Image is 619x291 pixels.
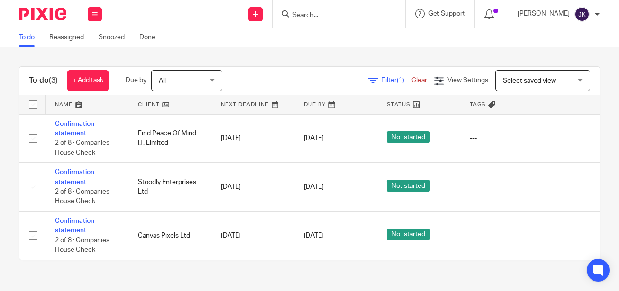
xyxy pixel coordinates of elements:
a: Confirmation statement [55,121,94,137]
a: Snoozed [99,28,132,47]
span: Not started [387,180,430,192]
h1: To do [29,76,58,86]
span: [DATE] [304,184,324,190]
td: Canvas Pixels Ltd [128,212,211,260]
td: [DATE] [211,212,294,260]
span: [DATE] [304,135,324,141]
td: [DATE] [211,163,294,212]
a: To do [19,28,42,47]
input: Search [291,11,377,20]
a: Clear [411,77,427,84]
img: svg%3E [574,7,590,22]
span: Not started [387,229,430,240]
span: View Settings [447,77,488,84]
span: (1) [397,77,404,84]
span: 2 of 8 · Companies House Check [55,237,109,254]
a: Confirmation statement [55,218,94,234]
td: Stoodly Enterprises Ltd [128,163,211,212]
span: Not started [387,131,430,143]
span: 2 of 8 · Companies House Check [55,140,109,156]
span: 2 of 8 · Companies House Check [55,188,109,205]
span: [DATE] [304,232,324,239]
div: --- [470,231,534,240]
p: Due by [126,76,146,85]
a: + Add task [67,70,109,91]
img: Pixie [19,8,66,20]
span: All [159,78,166,84]
span: Select saved view [503,78,556,84]
div: --- [470,182,534,192]
span: Tags [470,102,486,107]
span: (3) [49,77,58,84]
a: Confirmation statement [55,169,94,185]
p: [PERSON_NAME] [518,9,570,18]
div: --- [470,133,534,143]
td: Find Peace Of Mind I.T. Limited [128,114,211,163]
span: Get Support [428,10,465,17]
td: [DATE] [211,114,294,163]
span: Filter [382,77,411,84]
a: Done [139,28,163,47]
a: Reassigned [49,28,91,47]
